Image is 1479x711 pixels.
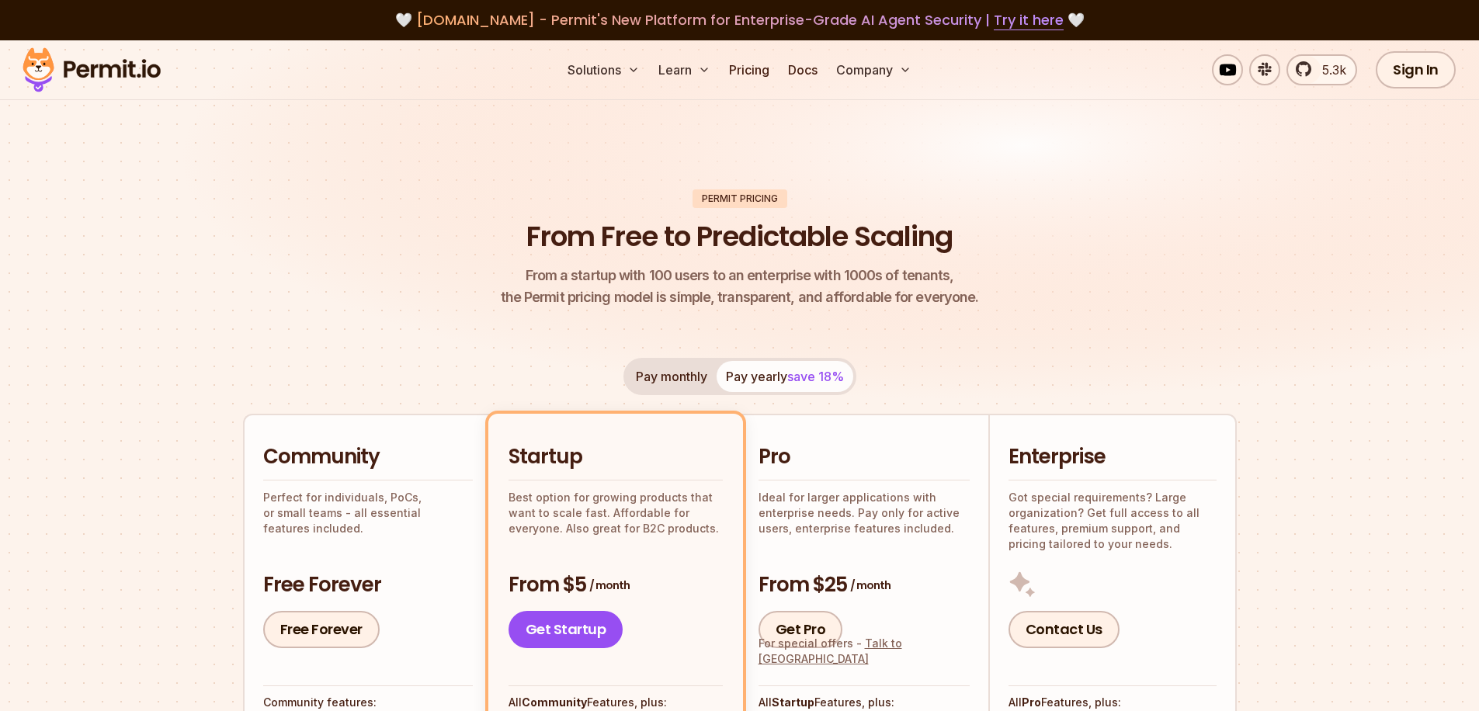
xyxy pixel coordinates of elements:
strong: Startup [772,695,814,709]
img: Permit logo [16,43,168,96]
a: Contact Us [1009,611,1120,648]
h2: Pro [759,443,970,471]
span: / month [589,577,630,593]
a: Free Forever [263,611,380,648]
span: / month [850,577,891,593]
h4: All Features, plus: [1009,695,1217,710]
p: Best option for growing products that want to scale fast. Affordable for everyone. Also great for... [509,490,723,536]
a: Docs [782,54,824,85]
span: From a startup with 100 users to an enterprise with 1000s of tenants, [501,265,979,286]
button: Learn [652,54,717,85]
span: 5.3k [1313,61,1346,79]
h2: Enterprise [1009,443,1217,471]
p: Got special requirements? Large organization? Get full access to all features, premium support, a... [1009,490,1217,552]
button: Solutions [561,54,646,85]
a: Sign In [1376,51,1456,88]
strong: Community [522,695,587,709]
a: Try it here [994,10,1064,30]
p: Perfect for individuals, PoCs, or small teams - all essential features included. [263,490,473,536]
a: 5.3k [1286,54,1357,85]
button: Company [830,54,918,85]
h2: Startup [509,443,723,471]
h1: From Free to Predictable Scaling [526,217,953,256]
h4: All Features, plus: [509,695,723,710]
h4: Community features: [263,695,473,710]
h3: From $25 [759,571,970,599]
h2: Community [263,443,473,471]
p: Ideal for larger applications with enterprise needs. Pay only for active users, enterprise featur... [759,490,970,536]
div: Permit Pricing [693,189,787,208]
div: For special offers - [759,636,970,667]
p: the Permit pricing model is simple, transparent, and affordable for everyone. [501,265,979,308]
h4: All Features, plus: [759,695,970,710]
a: Pricing [723,54,776,85]
h3: From $5 [509,571,723,599]
a: Get Pro [759,611,843,648]
button: Pay monthly [627,361,717,392]
h3: Free Forever [263,571,473,599]
span: [DOMAIN_NAME] - Permit's New Platform for Enterprise-Grade AI Agent Security | [416,10,1064,29]
strong: Pro [1022,695,1041,709]
div: 🤍 🤍 [37,9,1442,31]
a: Get Startup [509,611,623,648]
